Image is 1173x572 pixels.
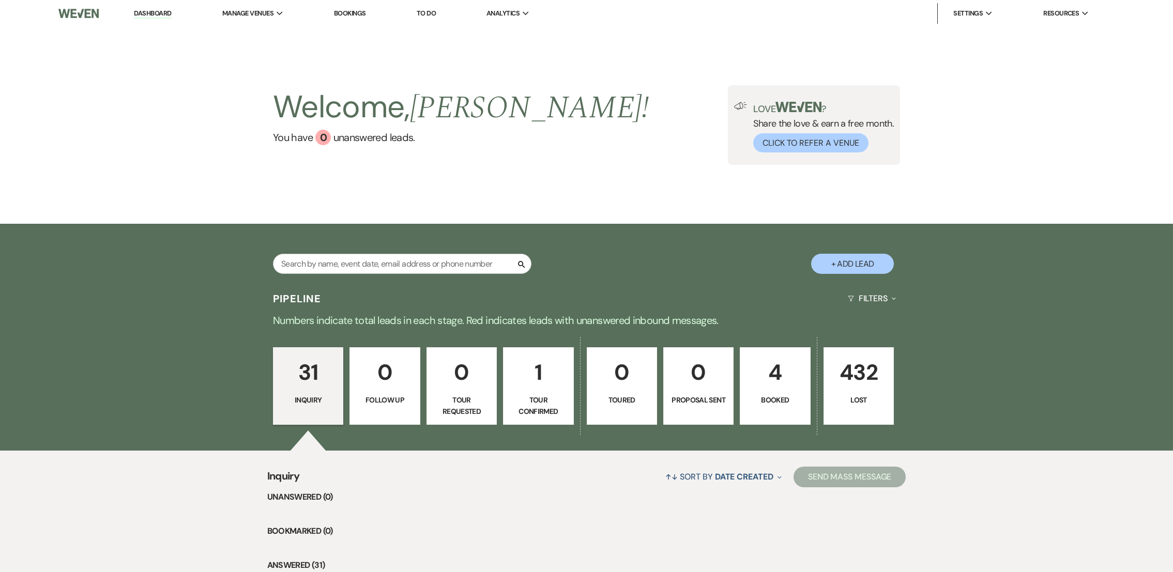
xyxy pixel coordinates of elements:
a: 31Inquiry [273,347,343,425]
span: ↑↓ [665,471,678,482]
a: Bookings [334,9,366,18]
p: 0 [356,355,413,390]
p: Tour Confirmed [510,394,567,418]
li: Answered (31) [267,559,906,572]
span: Analytics [486,8,520,19]
a: 0Follow Up [349,347,420,425]
a: To Do [417,9,436,18]
span: Date Created [715,471,773,482]
span: Inquiry [267,468,300,490]
p: 432 [830,355,887,390]
p: 0 [593,355,650,390]
button: + Add Lead [811,254,894,274]
button: Send Mass Message [794,467,906,487]
a: 432Lost [824,347,894,425]
a: 0Toured [587,347,657,425]
p: Numbers indicate total leads in each stage. Red indicates leads with unanswered inbound messages. [215,312,959,329]
p: Love ? [753,102,894,114]
p: 0 [670,355,727,390]
p: 4 [747,355,803,390]
div: Share the love & earn a free month. [747,102,894,152]
p: Booked [747,394,803,406]
button: Sort By Date Created [661,463,785,490]
img: weven-logo-green.svg [775,102,821,112]
button: Filters [844,285,900,312]
p: Follow Up [356,394,413,406]
img: loud-speaker-illustration.svg [734,102,747,110]
p: 0 [433,355,490,390]
a: 0Proposal Sent [663,347,734,425]
img: Weven Logo [58,3,98,24]
p: 31 [280,355,337,390]
a: 1Tour Confirmed [503,347,573,425]
span: [PERSON_NAME] ! [410,84,649,132]
p: Tour Requested [433,394,490,418]
h3: Pipeline [273,291,322,306]
input: Search by name, event date, email address or phone number [273,254,531,274]
p: 1 [510,355,567,390]
div: 0 [315,130,331,145]
p: Toured [593,394,650,406]
a: 4Booked [740,347,810,425]
span: Settings [953,8,983,19]
p: Lost [830,394,887,406]
a: You have 0 unanswered leads. [273,130,649,145]
p: Proposal Sent [670,394,727,406]
span: Resources [1043,8,1079,19]
span: Manage Venues [222,8,273,19]
a: Dashboard [134,9,171,19]
p: Inquiry [280,394,337,406]
a: 0Tour Requested [426,347,497,425]
h2: Welcome, [273,85,649,130]
li: Unanswered (0) [267,490,906,504]
li: Bookmarked (0) [267,524,906,538]
button: Click to Refer a Venue [753,133,869,152]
